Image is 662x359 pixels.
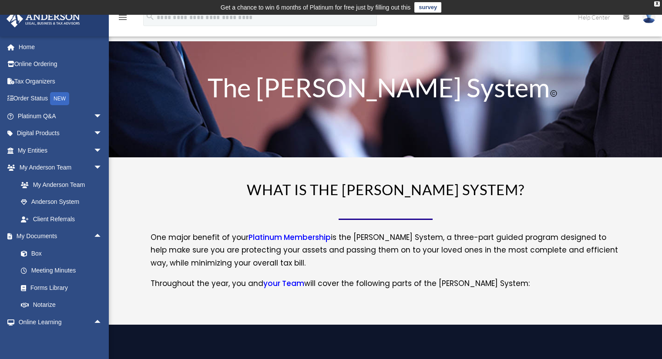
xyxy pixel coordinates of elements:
[94,125,111,143] span: arrow_drop_down
[6,228,115,245] a: My Documentsarrow_drop_up
[642,11,655,23] img: User Pic
[164,74,607,105] h1: The [PERSON_NAME] System
[6,73,115,90] a: Tax Organizers
[12,176,115,193] a: My Anderson Team
[94,142,111,160] span: arrow_drop_down
[12,279,115,296] a: Forms Library
[151,277,621,290] p: Throughout the year, you and will cover the following parts of the [PERSON_NAME] System:
[12,193,111,211] a: Anderson System
[249,232,331,247] a: Platinum Membership
[6,125,115,142] a: Digital Productsarrow_drop_down
[6,313,115,331] a: Online Learningarrow_drop_up
[6,56,115,73] a: Online Ordering
[6,159,115,176] a: My Anderson Teamarrow_drop_down
[145,12,155,21] i: search
[221,2,411,13] div: Get a chance to win 6 months of Platinum for free just by filling out this
[50,92,69,105] div: NEW
[6,107,115,125] a: Platinum Q&Aarrow_drop_down
[247,181,524,198] span: WHAT IS THE [PERSON_NAME] SYSTEM?
[12,296,115,314] a: Notarize
[118,15,128,23] a: menu
[414,2,441,13] a: survey
[12,210,115,228] a: Client Referrals
[94,107,111,125] span: arrow_drop_down
[12,245,115,262] a: Box
[6,38,115,56] a: Home
[118,12,128,23] i: menu
[4,10,83,27] img: Anderson Advisors Platinum Portal
[12,262,115,279] a: Meeting Minutes
[6,90,115,108] a: Order StatusNEW
[94,313,111,331] span: arrow_drop_up
[94,159,111,177] span: arrow_drop_down
[6,142,115,159] a: My Entitiesarrow_drop_down
[654,1,660,7] div: close
[94,228,111,246] span: arrow_drop_up
[263,278,304,293] a: your Team
[151,231,621,277] p: One major benefit of your is the [PERSON_NAME] System, a three-part guided program designed to he...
